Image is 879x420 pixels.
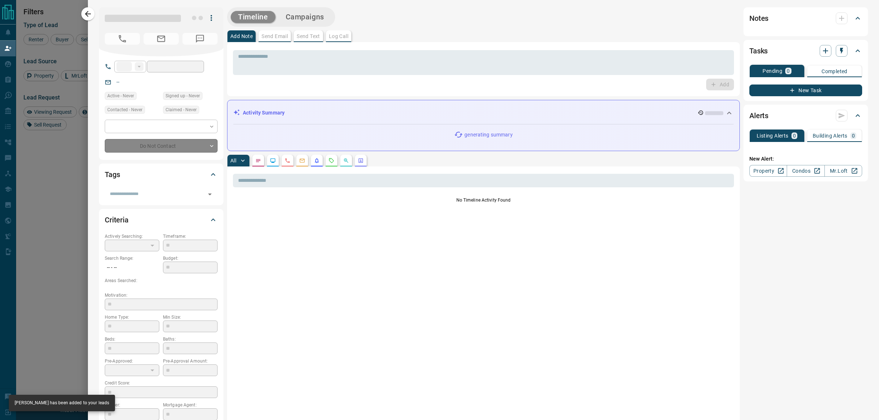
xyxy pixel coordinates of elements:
p: No Timeline Activity Found [233,197,734,203]
svg: Requests [329,158,334,164]
a: -- [116,79,119,85]
p: Credit Score: [105,380,218,386]
svg: Notes [255,158,261,164]
span: Signed up - Never [166,92,200,100]
div: [PERSON_NAME] has been added to your leads [15,397,109,409]
span: Active - Never [107,92,134,100]
p: Lawyer: [105,402,159,408]
h2: Alerts [749,110,768,121]
p: Building Alerts [813,133,848,138]
p: Pre-Approved: [105,358,159,364]
p: 0 [787,68,790,74]
h2: Tags [105,169,120,180]
p: Min Size: [163,314,218,320]
span: No Number [105,33,140,45]
div: Tasks [749,42,862,60]
p: Timeframe: [163,233,218,240]
span: No Number [182,33,218,45]
button: New Task [749,85,862,96]
button: Open [205,189,215,199]
p: Beds: [105,336,159,342]
div: Alerts [749,107,862,124]
p: All [230,158,236,163]
a: Mr.Loft [824,165,862,177]
svg: Opportunities [343,158,349,164]
p: Pending [763,68,782,74]
p: Activity Summary [243,109,285,117]
div: Activity Summary [233,106,734,120]
h2: Criteria [105,214,129,226]
a: Property [749,165,787,177]
svg: Lead Browsing Activity [270,158,276,164]
div: Criteria [105,211,218,229]
div: Notes [749,10,862,27]
div: Do Not Contact [105,139,218,153]
p: Listing Alerts [757,133,789,138]
p: Areas Searched: [105,277,218,284]
p: Actively Searching: [105,233,159,240]
span: Claimed - Never [166,106,197,113]
button: Campaigns [278,11,331,23]
div: Tags [105,166,218,183]
p: Budget: [163,255,218,262]
a: Condos [787,165,824,177]
p: Completed [821,69,848,74]
span: Contacted - Never [107,106,142,113]
button: Timeline [231,11,275,23]
p: New Alert: [749,155,862,163]
p: 0 [793,133,796,138]
p: Baths: [163,336,218,342]
svg: Emails [299,158,305,164]
svg: Calls [285,158,290,164]
p: generating summary [464,131,512,139]
p: Add Note [230,34,253,39]
h2: Notes [749,12,768,24]
p: -- - -- [105,262,159,274]
h2: Tasks [749,45,768,57]
p: Mortgage Agent: [163,402,218,408]
p: Pre-Approval Amount: [163,358,218,364]
svg: Agent Actions [358,158,364,164]
p: 0 [852,133,855,138]
p: Search Range: [105,255,159,262]
p: Home Type: [105,314,159,320]
svg: Listing Alerts [314,158,320,164]
span: No Email [144,33,179,45]
p: Motivation: [105,292,218,299]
